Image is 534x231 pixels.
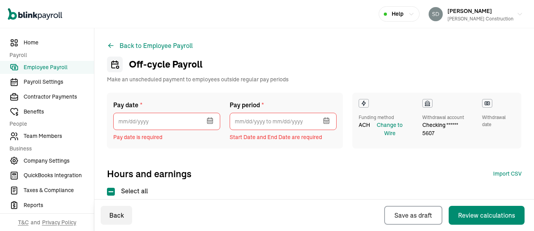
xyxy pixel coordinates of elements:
[359,121,370,137] span: ACH
[24,186,94,194] span: Taxes & Compliance
[24,171,94,180] span: QuickBooks Integration
[107,167,192,180] span: Hours and earnings
[9,145,89,153] span: Business
[24,78,94,86] span: Payroll Settings
[18,218,29,226] span: T&C
[447,7,492,15] span: [PERSON_NAME]
[230,133,337,141] span: Start Date and End Date are required
[394,211,432,220] div: Save as draft
[9,120,89,128] span: People
[107,41,193,50] button: Back to Employee Payroll
[230,100,337,110] label: Pay period
[24,93,94,101] span: Contractor Payments
[24,201,94,209] span: Reports
[392,10,403,18] span: Help
[482,114,515,128] div: Withdrawal date
[372,121,408,137] button: Change to Wire
[24,108,94,116] span: Benefits
[24,132,94,140] span: Team Members
[24,38,94,47] span: Home
[107,188,115,196] input: Select all
[107,186,148,196] label: Select all
[24,157,94,165] span: Company Settings
[493,170,521,178] button: Import CSV
[230,113,337,130] input: mm/dd/yyyy to mm/dd/yyyy
[8,3,62,26] nav: Global
[113,133,220,141] span: Pay date is required
[449,206,525,225] button: Review calculations
[458,211,515,220] div: Review calculations
[359,114,410,121] div: Funding method
[101,206,132,225] button: Back
[379,6,420,22] button: Help
[9,51,89,59] span: Payroll
[113,113,220,130] input: mm/dd/yyyy
[42,218,76,226] span: Privacy Policy
[24,63,94,71] span: Employee Payroll
[107,57,289,72] h1: Off-cycle Payroll
[422,114,470,121] div: Withdrawal account
[425,4,526,24] button: [PERSON_NAME][PERSON_NAME] Construction
[107,75,289,83] span: Make an unscheduled payment to employees outside regular pay periods
[447,15,514,22] div: [PERSON_NAME] Construction
[113,100,220,110] label: Pay date
[384,206,442,225] button: Save as draft
[495,193,534,231] iframe: Chat Widget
